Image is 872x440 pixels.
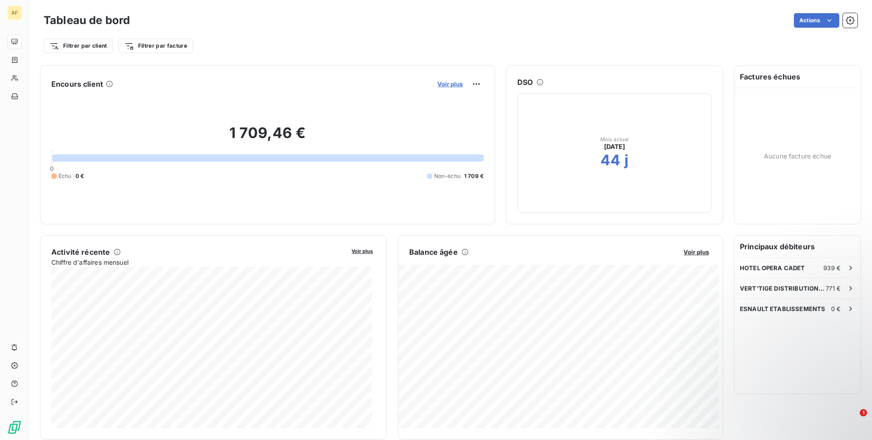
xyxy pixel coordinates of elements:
[684,248,709,256] span: Voir plus
[435,80,466,88] button: Voir plus
[734,236,861,257] h6: Principaux débiteurs
[740,285,826,292] span: VERT'TIGE DISTRIBUTION - BIOCOOP VERT'TIGE
[860,409,867,416] span: 1
[434,172,461,180] span: Non-échu
[352,248,373,254] span: Voir plus
[604,142,625,151] span: [DATE]
[764,151,831,161] span: Aucune facture échue
[119,39,193,53] button: Filtrer par facture
[7,5,22,20] div: AF
[826,285,841,292] span: 771 €
[51,247,110,257] h6: Activité récente
[794,13,839,28] button: Actions
[7,420,22,435] img: Logo LeanPay
[841,409,863,431] iframe: Intercom live chat
[600,137,629,142] span: Mois actuel
[44,12,130,29] h3: Tableau de bord
[409,247,458,257] h6: Balance âgée
[734,66,861,88] h6: Factures échues
[681,248,712,256] button: Voir plus
[59,172,72,180] span: Échu
[690,352,872,415] iframe: Intercom notifications message
[517,77,533,88] h6: DSO
[600,151,620,169] h2: 44
[44,39,113,53] button: Filtrer par client
[51,257,345,267] span: Chiffre d'affaires mensuel
[823,264,841,272] span: 939 €
[51,124,484,151] h2: 1 709,46 €
[831,305,841,312] span: 0 €
[437,80,463,88] span: Voir plus
[740,264,805,272] span: HOTEL OPERA CADET
[624,151,629,169] h2: j
[740,305,825,312] span: ESNAULT ETABLISSEMENTS
[349,247,376,255] button: Voir plus
[51,79,103,89] h6: Encours client
[50,165,54,172] span: 0
[75,172,84,180] span: 0 €
[464,172,484,180] span: 1 709 €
